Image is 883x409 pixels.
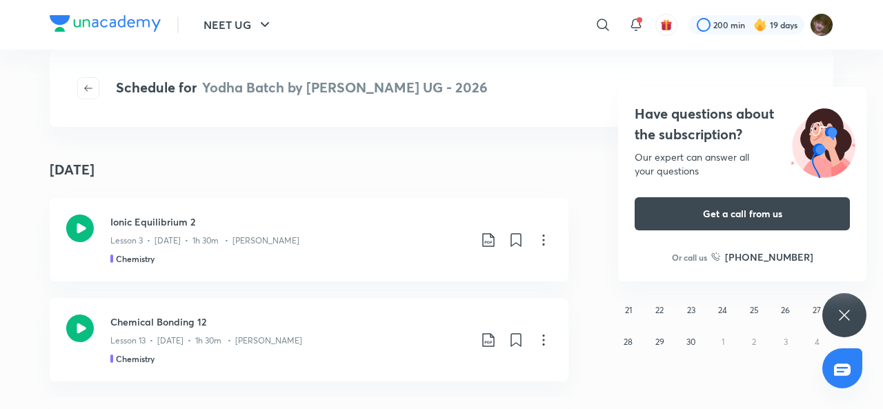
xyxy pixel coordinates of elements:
button: September 23, 2025 [680,299,702,321]
abbr: September 30, 2025 [686,337,695,347]
h3: Chemical Bonding 12 [110,315,469,329]
abbr: September 24, 2025 [718,305,727,315]
a: Chemical Bonding 12Lesson 13 • [DATE] • 1h 30m • [PERSON_NAME]Chemistry [50,298,568,381]
img: avatar [660,19,673,31]
div: Our expert can answer all your questions [635,150,850,178]
h4: Schedule for [116,77,488,99]
h3: Ionic Equilibrium 2 [110,215,469,229]
button: September 24, 2025 [712,299,734,321]
abbr: September 23, 2025 [687,305,695,315]
img: ttu_illustration_new.svg [780,103,866,178]
abbr: September 26, 2025 [781,305,790,315]
h5: Chemistry [116,352,155,365]
button: September 28, 2025 [617,331,639,353]
button: September 21, 2025 [617,299,639,321]
button: Get a call from us [635,197,850,230]
button: September 26, 2025 [775,299,797,321]
img: streak [753,18,767,32]
span: Yodha Batch by [PERSON_NAME] UG - 2026 [202,78,488,97]
h4: [DATE] [50,159,95,180]
img: Love attri [810,13,833,37]
button: September 14, 2025 [617,268,639,290]
button: September 27, 2025 [806,299,828,321]
abbr: September 21, 2025 [625,305,632,315]
button: September 7, 2025 [617,237,639,259]
a: [PHONE_NUMBER] [711,250,813,264]
h5: Chemistry [116,252,155,265]
abbr: September 22, 2025 [655,305,664,315]
button: avatar [655,14,677,36]
button: September 22, 2025 [648,299,671,321]
img: Company Logo [50,15,161,32]
button: NEET UG [195,11,281,39]
abbr: September 29, 2025 [655,337,664,347]
a: Ionic Equilibrium 2Lesson 3 • [DATE] • 1h 30m • [PERSON_NAME]Chemistry [50,198,568,281]
p: Lesson 3 • [DATE] • 1h 30m • [PERSON_NAME] [110,235,299,247]
h6: [PHONE_NUMBER] [725,250,813,264]
abbr: September 28, 2025 [624,337,633,347]
p: Or call us [672,251,707,263]
abbr: September 25, 2025 [750,305,759,315]
button: September 25, 2025 [743,299,765,321]
a: Company Logo [50,15,161,35]
button: September 29, 2025 [648,331,671,353]
button: September 30, 2025 [680,331,702,353]
abbr: September 27, 2025 [813,305,821,315]
h4: Have questions about the subscription? [635,103,850,145]
p: Lesson 13 • [DATE] • 1h 30m • [PERSON_NAME] [110,335,302,347]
